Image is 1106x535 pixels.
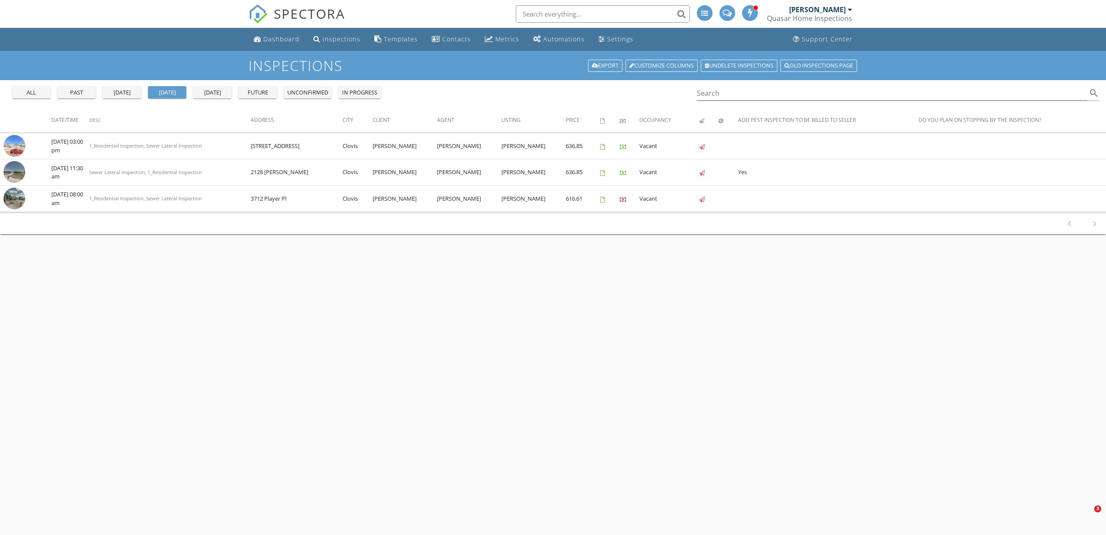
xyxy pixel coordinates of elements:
[89,108,250,132] th: Desc: Not sorted.
[600,108,620,132] th: Agreements signed: Not sorted.
[437,185,501,212] td: [PERSON_NAME]
[566,133,600,159] td: 636.85
[148,86,186,98] button: [DATE]
[701,60,777,72] a: Undelete inspections
[738,108,918,132] th: Add pest inspection to be billed to seller: Not sorted.
[918,108,1106,132] th: Do you plan on stopping by the inspection?: Not sorted.
[639,116,671,124] span: Occupancy
[251,133,343,159] td: [STREET_ADDRESS]
[625,60,698,72] a: Customize Columns
[51,116,79,124] span: Date/Time
[639,133,699,159] td: Vacant
[89,117,101,123] span: Desc
[738,116,856,124] span: Add pest inspection to be billed to seller
[1094,505,1101,512] span: 3
[51,185,89,212] td: [DATE] 08:00 am
[284,86,332,98] button: unconfirmed
[342,88,377,97] div: in progress
[287,88,328,97] div: unconfirmed
[343,133,373,159] td: Clovis
[263,35,299,43] div: Dashboard
[239,86,277,98] button: future
[251,159,343,186] td: 2128 [PERSON_NAME]
[51,108,89,132] th: Date/Time: Not sorted.
[607,35,633,43] div: Settings
[61,88,92,97] div: past
[249,58,858,73] h1: Inspections
[697,86,1087,101] input: Search
[373,185,437,212] td: [PERSON_NAME]
[193,86,232,98] button: [DATE]
[373,159,437,186] td: [PERSON_NAME]
[250,31,303,47] a: Dashboard
[437,159,501,186] td: [PERSON_NAME]
[566,108,600,132] th: Price: Not sorted.
[249,4,268,24] img: The Best Home Inspection Software - Spectora
[738,159,918,186] td: Yes
[51,159,89,186] td: [DATE] 11:30 am
[442,35,471,43] div: Contacts
[3,188,25,209] img: streetview
[103,86,141,98] button: [DATE]
[251,185,343,212] td: 3712 Player Pl
[501,185,566,212] td: [PERSON_NAME]
[588,60,622,72] a: Export
[1089,88,1099,98] i: search
[343,116,353,124] span: City
[639,108,699,132] th: Occupancy: Not sorted.
[495,35,519,43] div: Metrics
[242,88,273,97] div: future
[3,161,25,183] img: streetview
[197,88,228,97] div: [DATE]
[373,133,437,159] td: [PERSON_NAME]
[530,31,588,47] a: Automations (Advanced)
[481,31,523,47] a: Metrics
[371,31,421,47] a: Templates
[516,5,690,23] input: Search everything...
[89,195,202,202] span: 1_Residential Inspection, Sewer Lateral Inspection
[51,133,89,159] td: [DATE] 03:00 pm
[310,31,364,47] a: Inspections
[918,116,1041,124] span: Do you plan on stopping by the inspection?
[790,31,856,47] a: Support Center
[543,35,585,43] div: Automations
[343,159,373,186] td: Clovis
[384,35,418,43] div: Templates
[767,14,852,23] div: Quasar Home Inspections
[1076,505,1097,526] iframe: Intercom live chat
[373,116,390,124] span: Client
[780,60,857,72] a: Old inspections page
[323,35,360,43] div: Inspections
[89,142,202,149] span: 1_Residential Inspection, Sewer Lateral Inspection
[274,4,345,23] span: SPECTORA
[3,135,25,157] img: streetview
[802,35,853,43] div: Support Center
[89,169,202,175] span: Sewer Lateral Inspection, 1_Residential Inspection
[12,86,50,98] button: all
[151,88,183,97] div: [DATE]
[373,108,437,132] th: Client: Not sorted.
[639,159,699,186] td: Vacant
[719,108,738,132] th: Canceled: Not sorted.
[566,116,580,124] span: Price
[251,108,343,132] th: Address: Not sorted.
[343,185,373,212] td: Clovis
[501,159,566,186] td: [PERSON_NAME]
[501,133,566,159] td: [PERSON_NAME]
[437,133,501,159] td: [PERSON_NAME]
[428,31,474,47] a: Contacts
[339,86,381,98] button: in progress
[437,108,501,132] th: Agent: Not sorted.
[437,116,454,124] span: Agent
[106,88,138,97] div: [DATE]
[789,5,846,14] div: [PERSON_NAME]
[566,159,600,186] td: 636.85
[343,108,373,132] th: City: Not sorted.
[249,12,345,30] a: SPECTORA
[501,108,566,132] th: Listing: Not sorted.
[566,185,600,212] td: 616.61
[699,108,719,132] th: Published: Not sorted.
[251,116,274,124] span: Address
[620,108,639,132] th: Paid: Not sorted.
[595,31,637,47] a: Settings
